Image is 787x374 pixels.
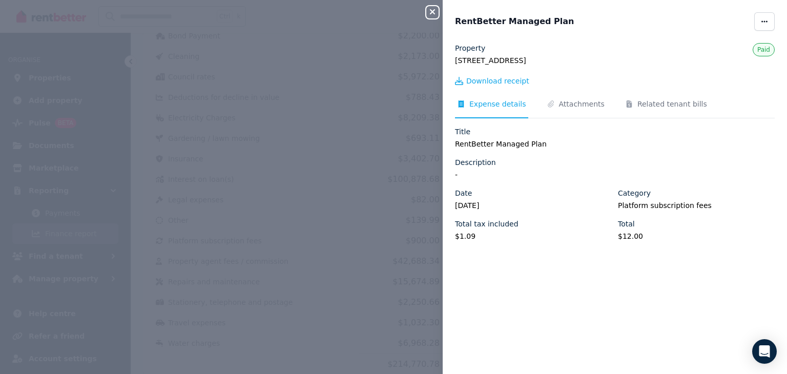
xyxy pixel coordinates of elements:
legend: - [455,170,775,180]
legend: RentBetter Managed Plan [455,139,775,149]
div: Open Intercom Messenger [752,339,777,364]
legend: Platform subscription fees [618,200,775,211]
legend: [DATE] [455,200,612,211]
label: Title [455,127,470,137]
label: Category [618,188,651,198]
nav: Tabs [455,99,775,118]
legend: $12.00 [618,231,775,241]
label: Total [618,219,635,229]
span: RentBetter Managed Plan [455,15,574,28]
span: Attachments [559,99,605,109]
legend: $1.09 [455,231,612,241]
span: Related tenant bills [637,99,707,109]
label: Property [455,43,485,53]
label: Description [455,157,496,168]
legend: [STREET_ADDRESS] [455,55,775,66]
label: Date [455,188,472,198]
span: Expense details [469,99,526,109]
span: Paid [757,46,770,53]
label: Total tax included [455,219,519,229]
span: Download receipt [466,76,529,86]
